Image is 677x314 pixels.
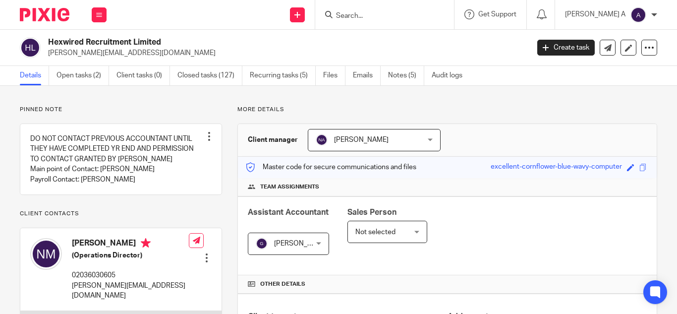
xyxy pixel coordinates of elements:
[72,270,189,280] p: 02036030605
[537,40,595,56] a: Create task
[347,208,396,216] span: Sales Person
[323,66,345,85] a: Files
[72,281,189,301] p: [PERSON_NAME][EMAIL_ADDRESS][DOMAIN_NAME]
[491,162,622,173] div: excellent-cornflower-blue-wavy-computer
[20,66,49,85] a: Details
[72,238,189,251] h4: [PERSON_NAME]
[250,66,316,85] a: Recurring tasks (5)
[177,66,242,85] a: Closed tasks (127)
[72,251,189,260] h5: (Operations Director)
[353,66,381,85] a: Emails
[48,48,522,58] p: [PERSON_NAME][EMAIL_ADDRESS][DOMAIN_NAME]
[432,66,470,85] a: Audit logs
[274,240,329,247] span: [PERSON_NAME]
[20,210,222,218] p: Client contacts
[56,66,109,85] a: Open tasks (2)
[245,162,416,172] p: Master code for secure communications and files
[316,134,328,146] img: svg%3E
[478,11,516,18] span: Get Support
[630,7,646,23] img: svg%3E
[20,8,69,21] img: Pixie
[116,66,170,85] a: Client tasks (0)
[20,37,41,58] img: svg%3E
[20,106,222,114] p: Pinned note
[334,136,389,143] span: [PERSON_NAME]
[335,12,424,21] input: Search
[388,66,424,85] a: Notes (5)
[237,106,657,114] p: More details
[256,238,268,250] img: svg%3E
[248,208,329,216] span: Assistant Accountant
[30,238,62,270] img: svg%3E
[260,183,319,191] span: Team assignments
[565,9,625,19] p: [PERSON_NAME] A
[48,37,428,48] h2: Hexwired Recruitment Limited
[248,135,298,145] h3: Client manager
[260,280,305,288] span: Other details
[355,229,395,236] span: Not selected
[141,238,151,248] i: Primary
